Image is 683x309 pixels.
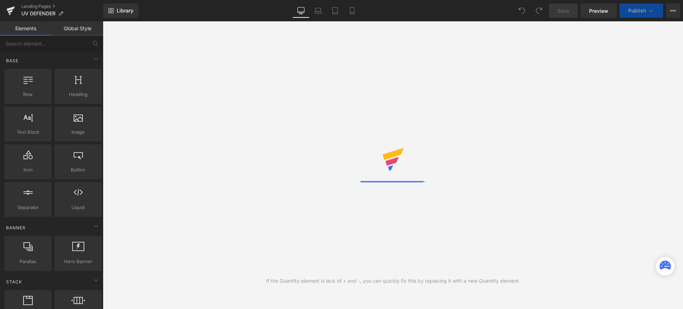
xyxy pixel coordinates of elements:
span: Liquid [57,204,100,211]
div: If the Quantity element is lack of + and -, you can quickly fix this by replacing it with a new Q... [266,277,520,285]
span: UV DEFENDER [21,11,55,16]
span: Row [6,91,49,98]
span: Icon [6,166,49,174]
a: Global Style [52,21,103,36]
span: Heading [57,91,100,98]
span: Publish [628,8,646,14]
span: Banner [5,224,26,231]
span: Image [57,128,100,136]
a: New Library [103,4,138,18]
span: Hero Banner [57,258,100,265]
button: Redo [532,4,546,18]
button: Publish [620,4,663,18]
button: Undo [515,4,529,18]
a: Laptop [309,4,327,18]
span: Base [5,57,19,64]
a: Landing Pages [21,4,103,9]
a: Desktop [292,4,309,18]
span: Button [57,166,100,174]
button: More [666,4,680,18]
a: Tablet [327,4,344,18]
span: Save [557,7,569,15]
span: Library [117,7,133,14]
span: Parallax [6,258,49,265]
span: Separator [6,204,49,211]
span: Stack [5,278,23,285]
span: Preview [589,7,608,15]
a: Mobile [344,4,361,18]
span: Text Block [6,128,49,136]
a: Preview [581,4,617,18]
